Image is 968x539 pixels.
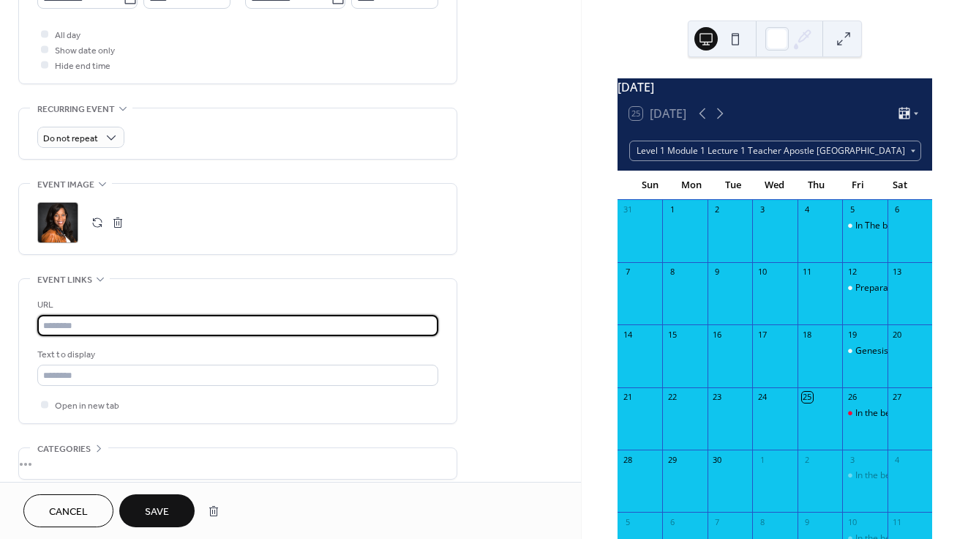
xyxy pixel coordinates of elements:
div: 8 [667,267,678,278]
div: Mon [671,171,713,200]
span: Do not repeat [43,130,98,147]
span: Recurring event [37,102,115,117]
div: 13 [892,267,903,278]
div: 31 [622,204,633,215]
div: 12 [847,267,858,278]
div: 1 [757,454,768,465]
div: 10 [757,267,768,278]
div: 2 [802,454,813,465]
button: Cancel [23,494,113,527]
div: In The beginning Genesis Chapter 1:1-2 [842,220,887,232]
div: 24 [757,392,768,403]
span: Save [145,505,169,520]
div: Sun [629,171,671,200]
div: In the beginning Genesis 1:1-2 [842,407,887,420]
div: 16 [712,329,723,340]
div: 6 [667,516,678,527]
div: 22 [667,392,678,403]
div: In the beginning (Man after the fall) part 1 [842,469,887,482]
div: 7 [622,267,633,278]
span: Cancel [49,505,88,520]
span: Hide end time [55,59,110,74]
div: 4 [802,204,813,215]
div: 18 [802,329,813,340]
div: 8 [757,516,768,527]
div: 26 [847,392,858,403]
div: Sat [879,171,920,200]
span: Event links [37,272,92,288]
div: 15 [667,329,678,340]
div: 2 [712,204,723,215]
div: 9 [802,516,813,527]
div: 25 [802,392,813,403]
div: 7 [712,516,723,527]
div: 6 [892,204,903,215]
div: Thu [795,171,837,200]
div: 11 [892,516,903,527]
div: 17 [757,329,768,340]
div: 3 [847,454,858,465]
span: Categories [37,442,91,457]
div: [DATE] [618,78,932,96]
span: Open in new tab [55,398,119,414]
div: 23 [712,392,723,403]
div: 28 [622,454,633,465]
div: 19 [847,329,858,340]
div: Preparation for Ministry - Dr Mark Van Gundy [842,282,887,294]
div: ; [37,202,78,243]
div: ••• [19,448,457,479]
div: 5 [622,516,633,527]
div: URL [37,297,435,313]
span: Event image [37,177,94,193]
div: 11 [802,267,813,278]
div: Genesis Chapter 1:1-2 [842,345,887,357]
div: Tue [713,171,754,200]
div: 14 [622,329,633,340]
div: Fri [837,171,879,200]
div: Wed [754,171,795,200]
div: 5 [847,204,858,215]
button: Save [119,494,195,527]
div: 29 [667,454,678,465]
div: 30 [712,454,723,465]
div: 4 [892,454,903,465]
div: 21 [622,392,633,403]
div: 20 [892,329,903,340]
div: 10 [847,516,858,527]
div: Genesis Chapter 1:1-2 [855,345,946,357]
div: 1 [667,204,678,215]
span: Show date only [55,43,115,59]
div: 27 [892,392,903,403]
span: All day [55,28,80,43]
div: 9 [712,267,723,278]
div: Text to display [37,347,435,363]
div: 3 [757,204,768,215]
